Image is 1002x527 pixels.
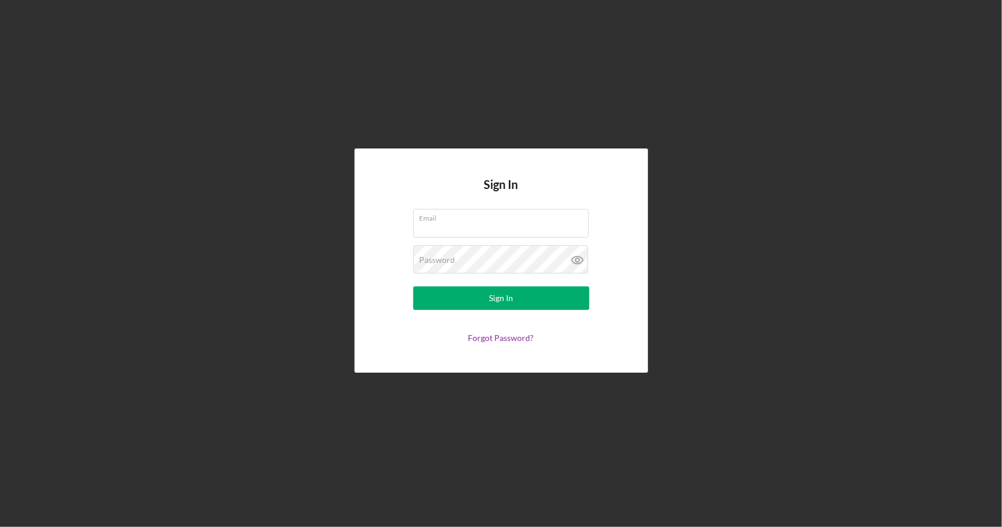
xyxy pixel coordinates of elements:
[420,210,589,222] label: Email
[468,333,534,343] a: Forgot Password?
[489,286,513,310] div: Sign In
[420,255,456,265] label: Password
[484,178,518,209] h4: Sign In
[413,286,589,310] button: Sign In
